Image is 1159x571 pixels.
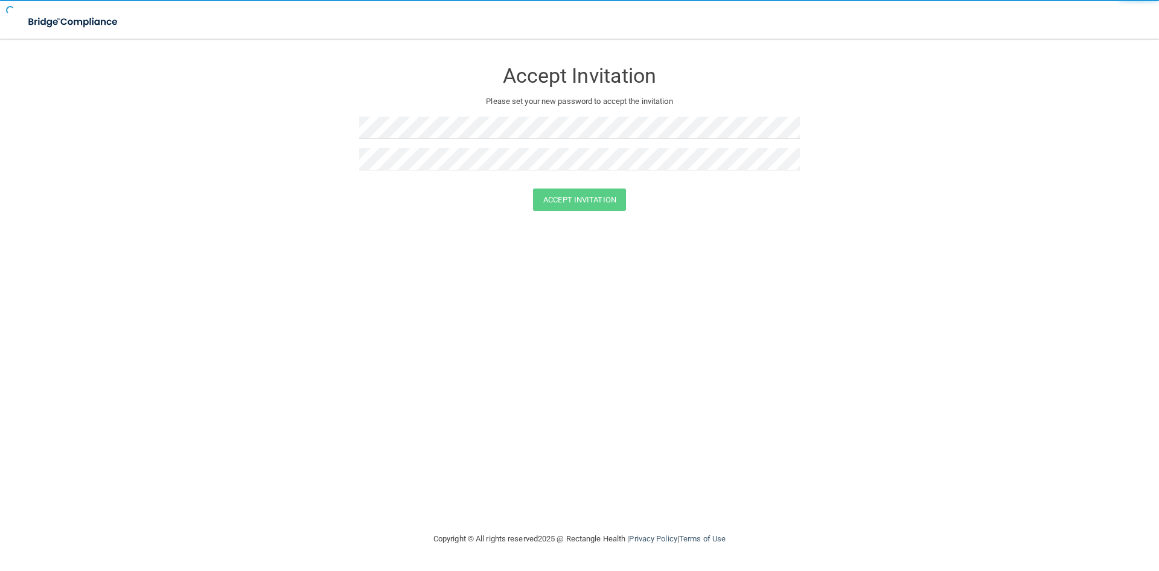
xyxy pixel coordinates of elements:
h3: Accept Invitation [359,65,800,87]
a: Terms of Use [679,534,726,543]
a: Privacy Policy [629,534,677,543]
p: Please set your new password to accept the invitation [368,94,791,109]
div: Copyright © All rights reserved 2025 @ Rectangle Health | | [359,520,800,558]
button: Accept Invitation [533,189,626,211]
img: bridge_compliance_login_screen.278c3ca4.svg [18,10,129,34]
